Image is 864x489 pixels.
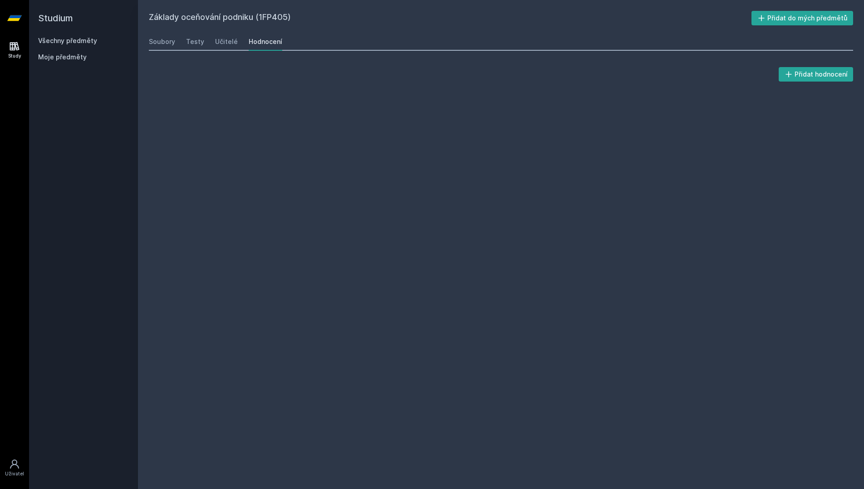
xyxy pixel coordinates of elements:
[215,37,238,46] div: Učitelé
[779,67,854,82] button: Přidat hodnocení
[249,37,282,46] div: Hodnocení
[249,33,282,51] a: Hodnocení
[186,37,204,46] div: Testy
[5,470,24,477] div: Uživatel
[186,33,204,51] a: Testy
[38,37,97,44] a: Všechny předměty
[149,11,751,25] h2: Základy oceňování podniku (1FP405)
[149,33,175,51] a: Soubory
[2,454,27,482] a: Uživatel
[8,53,21,59] div: Study
[38,53,87,62] span: Moje předměty
[2,36,27,64] a: Study
[751,11,854,25] button: Přidat do mých předmětů
[215,33,238,51] a: Učitelé
[149,37,175,46] div: Soubory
